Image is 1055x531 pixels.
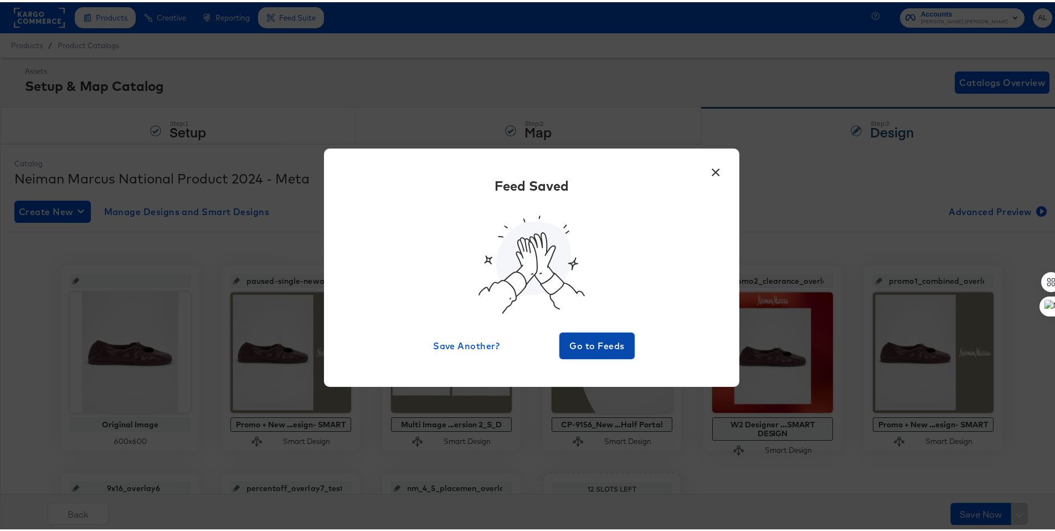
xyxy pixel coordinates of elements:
[706,157,725,177] button: ×
[564,336,630,351] span: Go to Feeds
[433,336,500,351] span: Save Another?
[559,330,635,357] button: Go to Feeds
[495,174,569,193] div: Feed Saved
[429,330,504,357] button: Save Another?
